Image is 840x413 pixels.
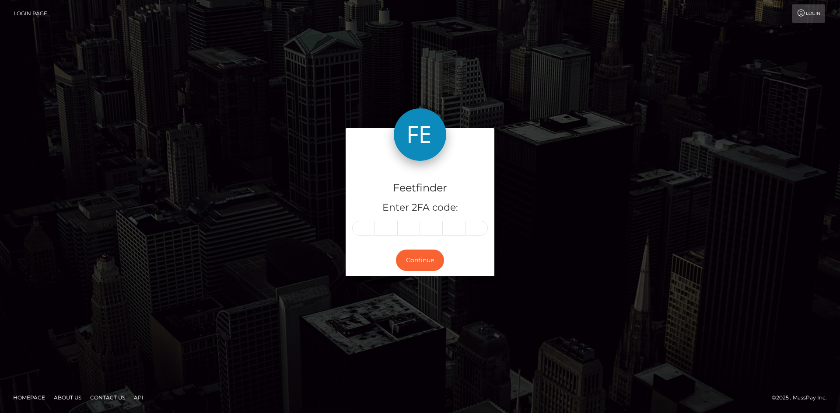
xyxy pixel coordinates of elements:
[394,108,446,161] img: Feetfinder
[87,391,129,404] a: Contact Us
[50,391,85,404] a: About Us
[352,180,488,196] h4: Feetfinder
[10,391,49,404] a: Homepage
[352,201,488,215] h5: Enter 2FA code:
[14,4,47,23] a: Login Page
[792,4,825,23] a: Login
[130,391,147,404] a: API
[772,393,833,403] div: © 2025 , MassPay Inc.
[396,250,444,271] button: Continue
